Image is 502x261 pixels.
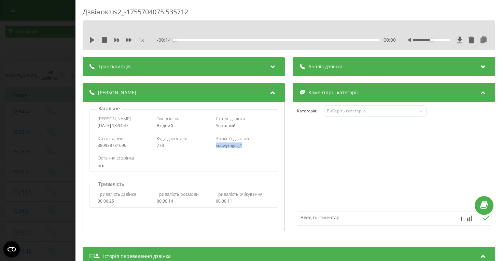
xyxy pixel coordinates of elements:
div: n/a [97,163,270,168]
span: 1 x [139,37,144,43]
div: 00:00:25 [97,199,151,204]
span: З ким з'єднаний [215,135,249,141]
span: 00:00 [384,37,396,43]
span: Тривалість розмови [156,191,198,197]
span: Вхідний [156,123,173,128]
span: Остання сторінка [97,155,134,161]
span: Тривалість дзвінка [97,191,136,197]
span: [PERSON_NAME] [97,115,130,122]
div: 778 [156,143,210,148]
div: Accessibility label [430,39,433,41]
span: Історія переведення дзвінка [103,253,171,260]
div: Виберіть категорію [327,108,412,114]
h4: Категорія : [296,109,324,113]
p: Загальне [97,105,122,112]
div: 00:00:11 [215,199,269,204]
button: Open CMP widget [3,241,20,258]
span: Тип дзвінка [156,115,180,122]
span: - 00:14 [156,37,174,43]
div: Дзвінок : us2_-1755704075.535712 [83,7,495,20]
span: Хто дзвонив [97,135,123,141]
div: 00:00:14 [156,199,210,204]
div: snowyrngst_4 [215,143,269,148]
p: Тривалість [97,181,126,188]
span: Успішний [215,123,235,128]
div: Accessibility label [172,39,175,41]
span: Куди дзвонили [156,135,187,141]
div: 380938731696 [97,143,151,148]
span: [PERSON_NAME] [98,89,136,96]
span: Аналіз дзвінка [308,63,342,70]
span: Транскрипція [98,63,131,70]
div: [DATE] 18:34:47 [97,123,151,128]
span: Статус дзвінка [215,115,245,122]
span: Коментарі і категорії [308,89,358,96]
span: Тривалість очікування [215,191,262,197]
